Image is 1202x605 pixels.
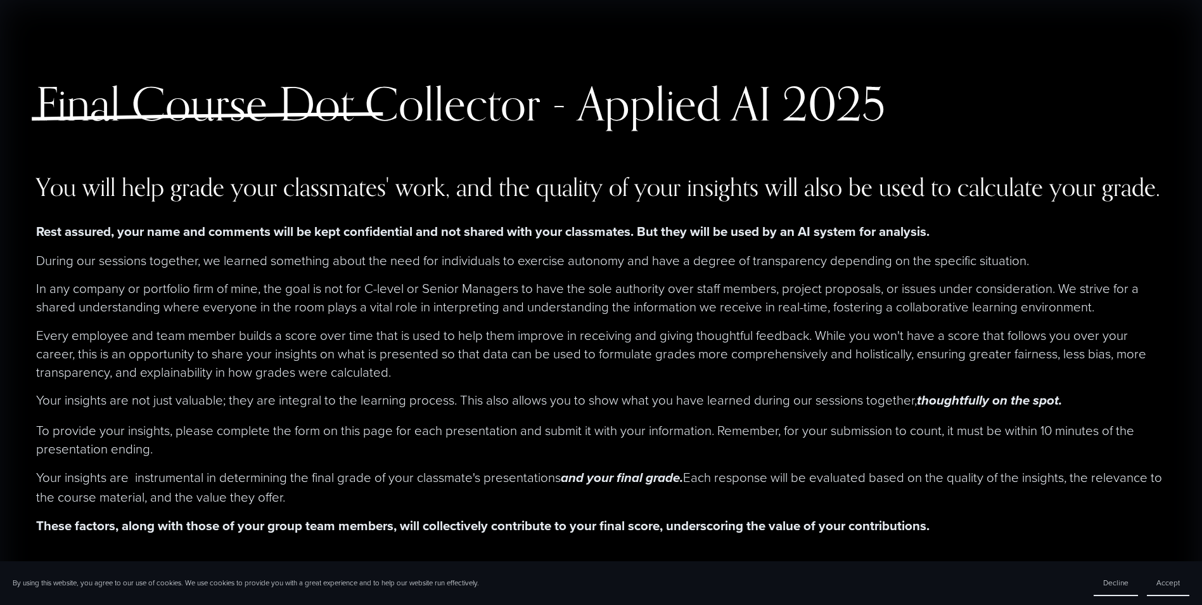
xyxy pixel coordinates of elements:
[36,421,1166,458] p: To provide your insights, please complete the form on this page for each presentation and submit ...
[1147,570,1189,596] button: Accept
[36,391,1166,411] p: Your insights are not just valuable; they are integral to the learning process. This also allows ...
[36,173,1166,202] h4: You will help grade your classmates' work, and the quality of your insights will also be used to ...
[36,326,1166,381] p: Every employee and team member builds a score over time that is used to help them improve in rece...
[36,516,930,535] strong: These factors, along with those of your group team members, will collectively contribute to your ...
[36,76,885,131] span: Final Course Dot Collector - Applied AI 2025
[1103,577,1128,588] span: Decline
[561,471,683,486] em: and your final grade.
[36,468,1166,507] p: Your insights are instrumental in determining the final grade of your classmate's presentations E...
[36,279,1166,316] p: In any company or portfolio firm of mine, the goal is not for C-level or Senior Managers to have ...
[917,393,1062,409] em: thoughtfully on the spot.
[13,578,479,588] p: By using this website, you agree to our use of cookies. We use cookies to provide you with a grea...
[36,222,930,241] strong: Rest assured, your name and comments will be kept confidential and not shared with your classmate...
[1094,570,1138,596] button: Decline
[36,251,1166,270] p: During our sessions together, we learned something about the need for individuals to exercise aut...
[1156,577,1180,588] span: Accept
